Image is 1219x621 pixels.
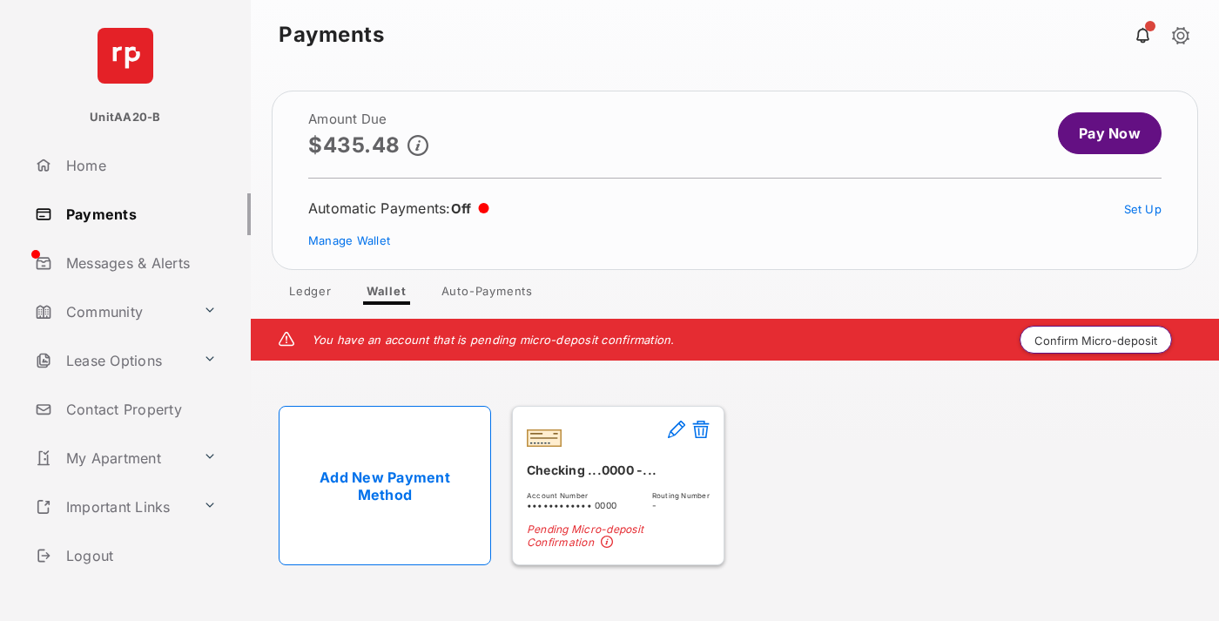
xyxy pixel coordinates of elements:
[90,109,160,126] p: UnitAA20-B
[28,340,196,381] a: Lease Options
[527,491,616,500] span: Account Number
[28,535,251,577] a: Logout
[527,523,710,550] span: Pending Micro-deposit Confirmation
[527,456,710,484] div: Checking ...0000 -...
[308,112,428,126] h2: Amount Due
[308,199,489,217] div: Automatic Payments :
[312,333,675,347] em: You have an account that is pending micro-deposit confirmation.
[527,500,616,510] span: •••••••••••• 0000
[98,28,153,84] img: svg+xml;base64,PHN2ZyB4bWxucz0iaHR0cDovL3d3dy53My5vcmcvMjAwMC9zdmciIHdpZHRoPSI2NCIgaGVpZ2h0PSI2NC...
[353,284,421,305] a: Wallet
[28,388,251,430] a: Contact Property
[1124,202,1162,216] a: Set Up
[308,233,390,247] a: Manage Wallet
[279,406,491,565] a: Add New Payment Method
[28,145,251,186] a: Home
[652,491,710,500] span: Routing Number
[652,500,710,510] span: -
[28,242,251,284] a: Messages & Alerts
[28,291,196,333] a: Community
[279,24,384,45] strong: Payments
[28,486,196,528] a: Important Links
[308,133,401,157] p: $435.48
[28,193,251,235] a: Payments
[275,284,346,305] a: Ledger
[28,437,196,479] a: My Apartment
[451,200,472,217] span: Off
[428,284,547,305] a: Auto-Payments
[1020,326,1172,354] button: Confirm Micro-deposit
